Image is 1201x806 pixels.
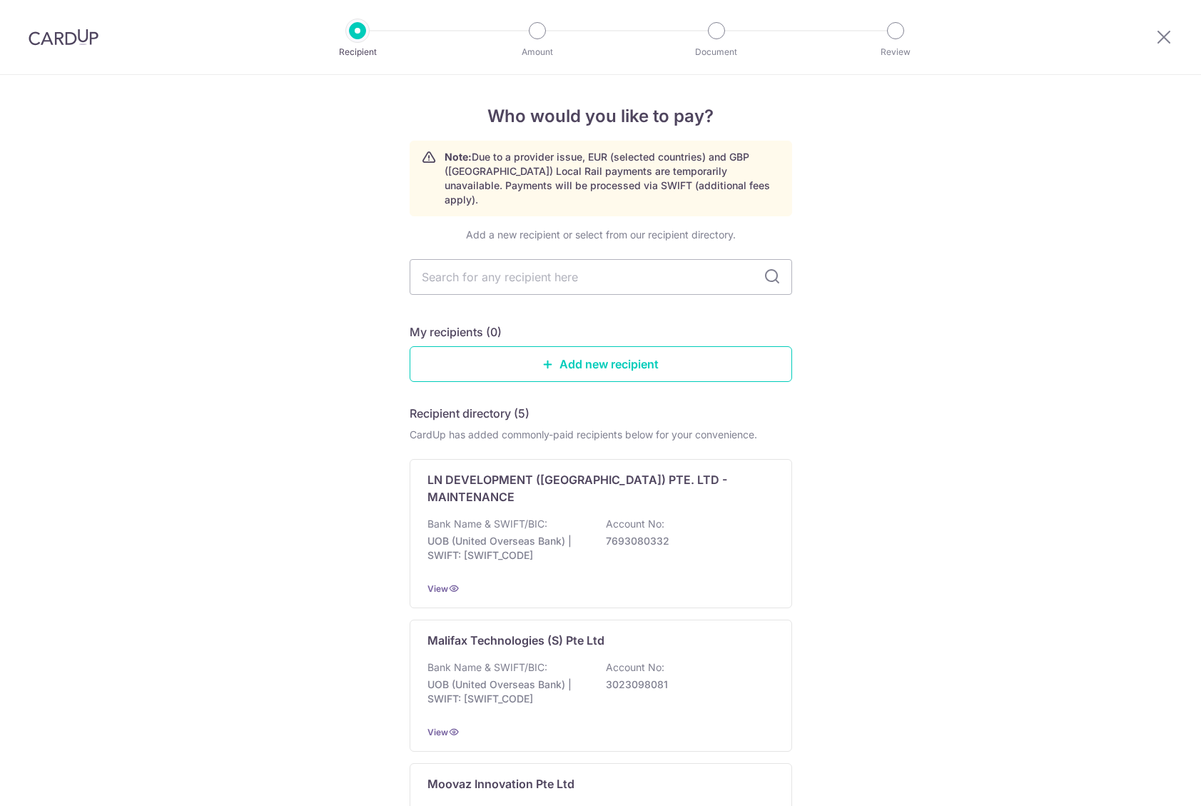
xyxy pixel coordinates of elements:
[29,29,98,46] img: CardUp
[606,517,664,531] p: Account No:
[410,346,792,382] a: Add new recipient
[410,104,792,129] h4: Who would you like to pay?
[427,517,547,531] p: Bank Name & SWIFT/BIC:
[445,151,472,163] strong: Note:
[1109,763,1187,799] iframe: Opens a widget where you can find more information
[427,727,448,737] a: View
[410,228,792,242] div: Add a new recipient or select from our recipient directory.
[606,677,766,692] p: 3023098081
[427,677,587,706] p: UOB (United Overseas Bank) | SWIFT: [SWIFT_CODE]
[427,583,448,594] a: View
[445,150,780,207] p: Due to a provider issue, EUR (selected countries) and GBP ([GEOGRAPHIC_DATA]) Local Rail payments...
[427,660,547,675] p: Bank Name & SWIFT/BIC:
[410,323,502,341] h5: My recipients (0)
[427,471,757,505] p: LN DEVELOPMENT ([GEOGRAPHIC_DATA]) PTE. LTD - MAINTENANCE
[485,45,590,59] p: Amount
[843,45,948,59] p: Review
[410,405,529,422] h5: Recipient directory (5)
[606,660,664,675] p: Account No:
[305,45,410,59] p: Recipient
[427,775,574,792] p: Moovaz Innovation Pte Ltd
[427,632,604,649] p: Malifax Technologies (S) Pte Ltd
[410,428,792,442] div: CardUp has added commonly-paid recipients below for your convenience.
[427,534,587,563] p: UOB (United Overseas Bank) | SWIFT: [SWIFT_CODE]
[606,534,766,548] p: 7693080332
[664,45,769,59] p: Document
[410,259,792,295] input: Search for any recipient here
